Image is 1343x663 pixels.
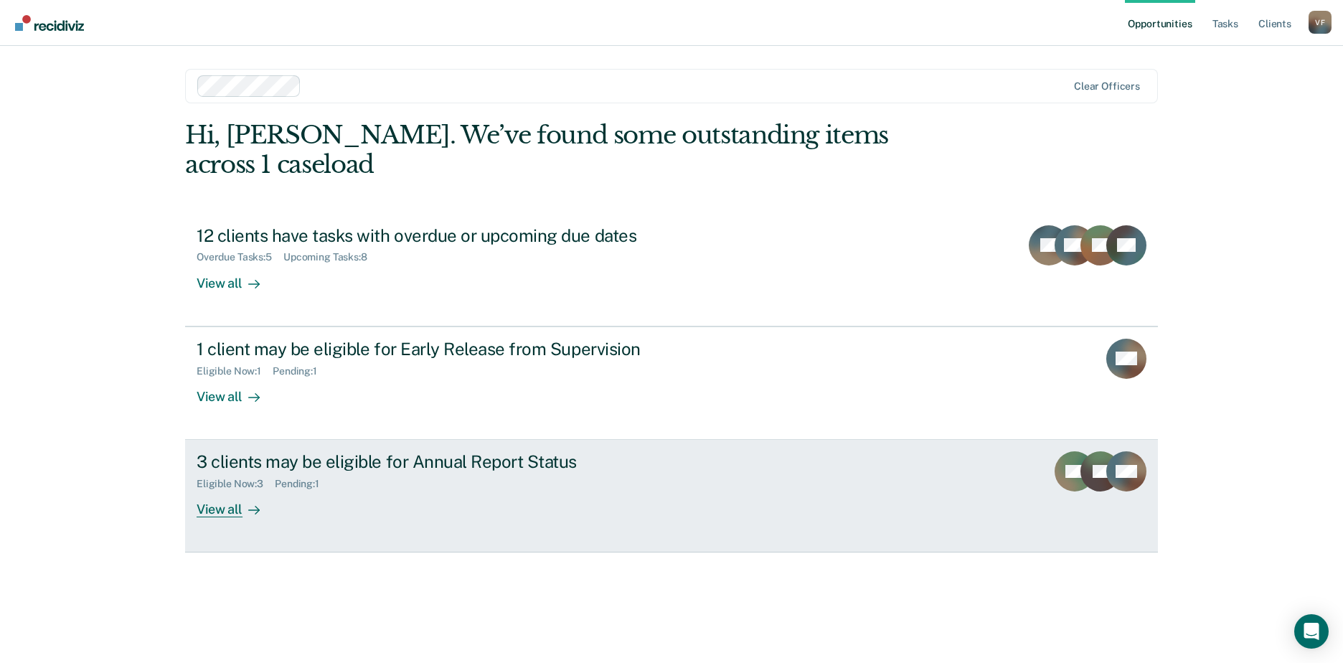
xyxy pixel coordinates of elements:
div: Eligible Now : 3 [197,478,275,490]
button: Profile dropdown button [1309,11,1332,34]
img: Recidiviz [15,15,84,31]
div: 12 clients have tasks with overdue or upcoming due dates [197,225,700,246]
div: View all [197,377,277,405]
div: View all [197,263,277,291]
div: V F [1309,11,1332,34]
a: 1 client may be eligible for Early Release from SupervisionEligible Now:1Pending:1View all [185,326,1158,440]
div: Upcoming Tasks : 8 [283,251,379,263]
div: Hi, [PERSON_NAME]. We’ve found some outstanding items across 1 caseload [185,121,963,179]
a: 3 clients may be eligible for Annual Report StatusEligible Now:3Pending:1View all [185,440,1158,552]
a: 12 clients have tasks with overdue or upcoming due datesOverdue Tasks:5Upcoming Tasks:8View all [185,214,1158,326]
div: Eligible Now : 1 [197,365,273,377]
div: Open Intercom Messenger [1294,614,1329,649]
div: Clear officers [1074,80,1140,93]
div: View all [197,490,277,518]
div: 1 client may be eligible for Early Release from Supervision [197,339,700,359]
div: Pending : 1 [275,478,331,490]
div: 3 clients may be eligible for Annual Report Status [197,451,700,472]
div: Pending : 1 [273,365,329,377]
div: Overdue Tasks : 5 [197,251,283,263]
